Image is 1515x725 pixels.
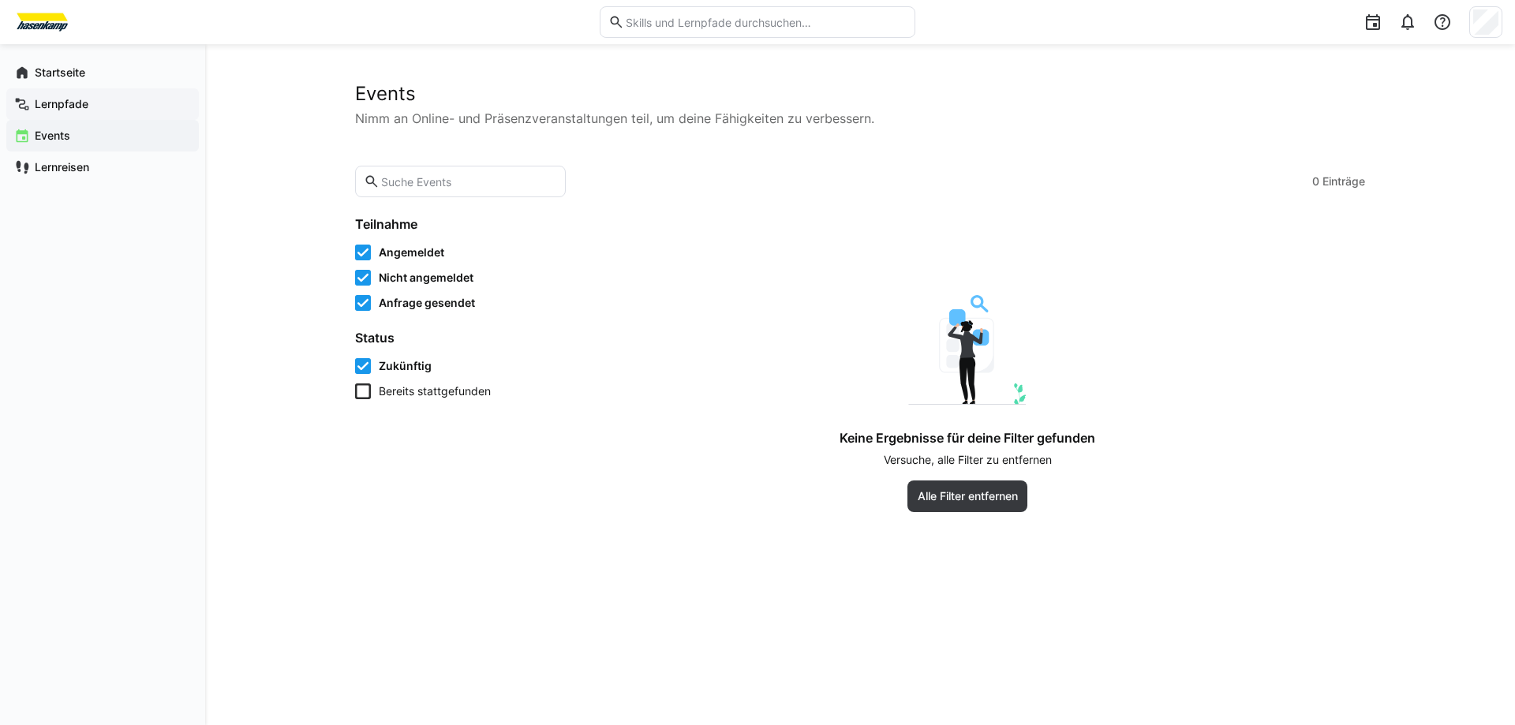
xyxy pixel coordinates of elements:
[355,330,551,346] h4: Status
[624,15,907,29] input: Skills und Lernpfade durchsuchen…
[907,480,1028,512] button: Alle Filter entfernen
[379,383,491,399] span: Bereits stattgefunden
[840,430,1095,446] h4: Keine Ergebnisse für deine Filter gefunden
[379,245,444,260] span: Angemeldet
[379,270,473,286] span: Nicht angemeldet
[915,488,1020,504] span: Alle Filter entfernen
[1322,174,1365,189] span: Einträge
[1312,174,1319,189] span: 0
[355,82,1365,106] h2: Events
[355,216,551,232] h4: Teilnahme
[379,295,475,311] span: Anfrage gesendet
[884,452,1052,468] p: Versuche, alle Filter zu entfernen
[380,174,557,189] input: Suche Events
[379,358,432,374] span: Zukünftig
[355,109,1365,128] p: Nimm an Online- und Präsenzveranstaltungen teil, um deine Fähigkeiten zu verbessern.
